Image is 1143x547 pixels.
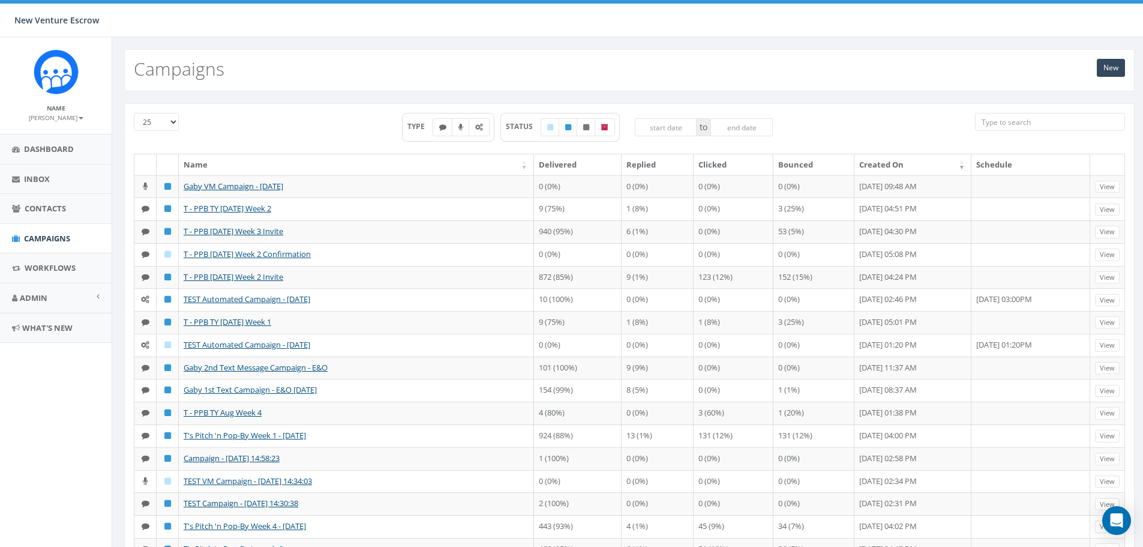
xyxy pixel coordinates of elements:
td: 0 (0%) [622,243,694,266]
td: 1 (100%) [534,447,622,470]
i: Text SMS [142,250,149,258]
a: View [1095,430,1120,443]
input: start date [635,118,697,136]
a: View [1095,294,1120,307]
td: 6 (1%) [622,220,694,243]
td: [DATE] 04:00 PM [854,425,971,447]
i: Published [164,500,171,507]
td: 0 (0%) [694,243,773,266]
span: to [697,118,710,136]
span: Workflows [25,262,76,273]
i: Automated Message [141,295,149,303]
td: [DATE] 05:08 PM [854,243,971,266]
i: Text SMS [142,228,149,235]
i: Automated Message [141,341,149,349]
label: Text SMS [433,118,453,136]
td: [DATE] 05:01 PM [854,311,971,334]
a: T's Pitch 'n Pop-By Week 1 - [DATE] [184,430,306,441]
a: T - PPB TY [DATE] Week 1 [184,316,271,327]
a: T - PPB [DATE] Week 2 Confirmation [184,249,311,259]
td: 0 (0%) [534,175,622,198]
td: 924 (88%) [534,425,622,447]
a: View [1095,453,1120,465]
td: 0 (0%) [773,357,854,379]
td: 0 (0%) [694,220,773,243]
td: 9 (75%) [534,311,622,334]
th: Schedule [971,154,1090,175]
i: Published [164,295,171,303]
td: 131 (12%) [694,425,773,447]
th: Replied [622,154,694,175]
label: Ringless Voice Mail [452,118,470,136]
i: Ringless Voice Mail [143,477,148,485]
i: Text SMS [439,124,446,131]
td: 0 (0%) [534,334,622,357]
td: 0 (0%) [622,447,694,470]
a: View [1095,226,1120,238]
td: 0 (0%) [694,334,773,357]
td: [DATE] 08:37 AM [854,379,971,402]
td: 3 (25%) [773,198,854,220]
td: [DATE] 04:30 PM [854,220,971,243]
td: 0 (0%) [773,288,854,311]
i: Published [164,455,171,462]
a: T - PPB TY [DATE] Week 2 [184,203,271,214]
i: Text SMS [142,522,149,530]
td: 0 (0%) [622,334,694,357]
i: Draft [164,341,171,349]
span: Admin [20,292,47,303]
a: Gaby VM Campaign - [DATE] [184,181,283,192]
span: TYPE [407,121,433,131]
i: Text SMS [142,386,149,394]
i: Text SMS [142,205,149,213]
td: 0 (0%) [622,175,694,198]
td: 152 (15%) [773,266,854,289]
td: 872 (85%) [534,266,622,289]
td: 8 (5%) [622,379,694,402]
td: 131 (12%) [773,425,854,447]
i: Draft [547,124,553,131]
a: View [1095,249,1120,261]
td: 443 (93%) [534,515,622,538]
td: 0 (0%) [622,492,694,515]
label: Archived [595,118,615,136]
label: Automated Message [469,118,490,136]
td: 9 (1%) [622,266,694,289]
i: Text SMS [142,364,149,372]
td: [DATE] 04:51 PM [854,198,971,220]
a: TEST Automated Campaign - [DATE] [184,294,310,304]
td: 0 (0%) [534,243,622,266]
small: Name [47,104,65,112]
a: View [1095,498,1120,511]
td: 0 (0%) [773,447,854,470]
td: [DATE] 01:20PM [971,334,1090,357]
th: Name: activate to sort column ascending [179,154,534,175]
span: Campaigns [24,233,70,244]
a: Gaby 2nd Text Message Campaign - E&O [184,362,328,373]
td: 1 (8%) [622,311,694,334]
td: 0 (0%) [694,198,773,220]
td: 1 (1%) [773,379,854,402]
label: Published [559,118,578,136]
i: Draft [164,250,171,258]
td: 3 (25%) [773,311,854,334]
a: View [1095,271,1120,284]
i: Text SMS [142,432,149,440]
td: 0 (0%) [534,470,622,493]
a: T - PPB [DATE] Week 2 Invite [184,271,283,282]
td: [DATE] 03:00PM [971,288,1090,311]
a: T - PPB TY Aug Week 4 [184,407,262,418]
i: Published [164,228,171,235]
img: Rally_Corp_Icon_1.png [34,49,79,94]
td: [DATE] 04:24 PM [854,266,971,289]
td: 0 (0%) [694,357,773,379]
th: Created On: activate to sort column ascending [854,154,971,175]
th: Clicked [694,154,773,175]
span: New Venture Escrow [14,14,99,26]
td: 9 (9%) [622,357,694,379]
a: View [1095,181,1120,193]
label: Draft [541,118,560,136]
i: Published [164,183,171,190]
td: [DATE] 02:58 PM [854,447,971,470]
i: Text SMS [142,409,149,417]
